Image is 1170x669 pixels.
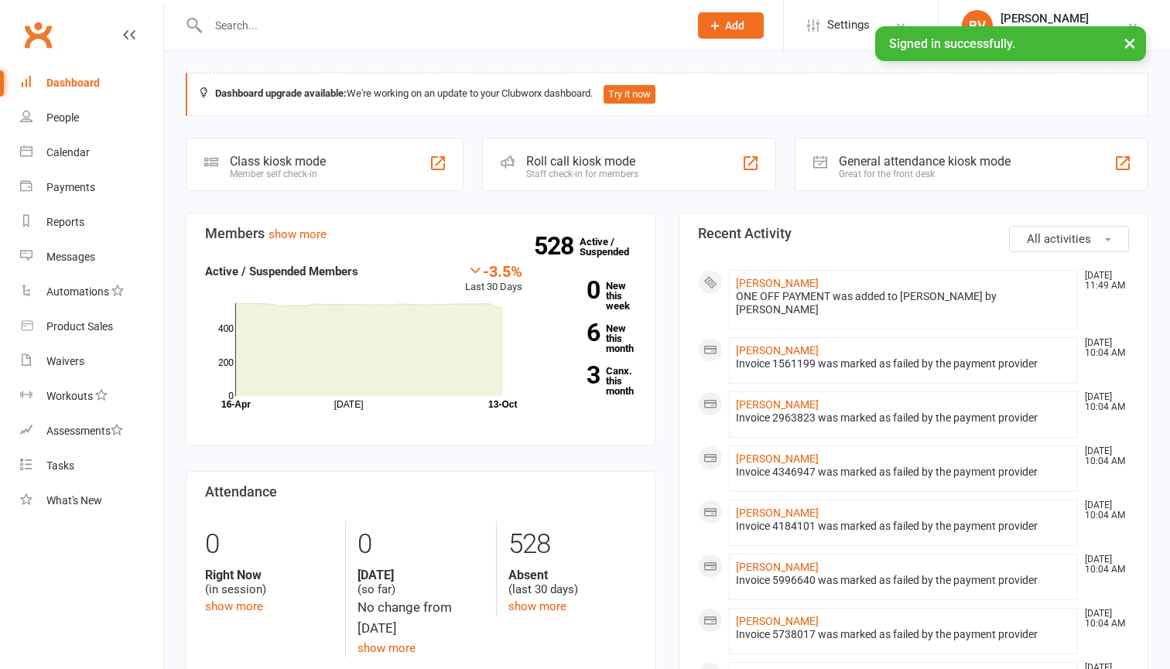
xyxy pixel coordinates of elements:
[546,281,636,311] a: 0New this week
[46,285,109,298] div: Automations
[1077,555,1128,575] time: [DATE] 10:04 AM
[546,366,636,396] a: 3Canx. this month
[725,19,744,32] span: Add
[698,226,1129,241] h3: Recent Activity
[357,597,485,639] div: No change from [DATE]
[1077,609,1128,629] time: [DATE] 10:04 AM
[1077,271,1128,291] time: [DATE] 11:49 AM
[1077,446,1128,466] time: [DATE] 10:04 AM
[20,66,163,101] a: Dashboard
[46,425,123,437] div: Assessments
[508,521,636,568] div: 528
[736,290,1071,316] div: ONE OFF PAYMENT was added to [PERSON_NAME] by [PERSON_NAME]
[1001,26,1089,39] div: PUMPT 24/7
[698,12,764,39] button: Add
[357,568,485,597] div: (so far)
[546,278,600,302] strong: 0
[46,251,95,263] div: Messages
[736,561,819,573] a: [PERSON_NAME]
[465,262,522,295] div: Last 30 Days
[46,111,79,124] div: People
[20,483,163,518] a: What's New
[20,344,163,379] a: Waivers
[1116,26,1144,60] button: ×
[736,466,1071,479] div: Invoice 4346947 was marked as failed by the payment provider
[736,507,819,519] a: [PERSON_NAME]
[20,309,163,344] a: Product Sales
[889,36,1015,51] span: Signed in successfully.
[20,275,163,309] a: Automations
[526,169,638,179] div: Staff check-in for members
[204,15,678,36] input: Search...
[230,154,326,169] div: Class kiosk mode
[205,226,636,241] h3: Members
[546,364,600,387] strong: 3
[46,216,84,228] div: Reports
[827,8,870,43] span: Settings
[736,520,1071,533] div: Invoice 4184101 was marked as failed by the payment provider
[205,568,334,582] strong: Right Now
[1009,226,1129,252] button: All activities
[736,344,819,357] a: [PERSON_NAME]
[186,73,1148,116] div: We're working on an update to your Clubworx dashboard.
[357,521,485,568] div: 0
[580,225,648,268] a: 528Active / Suspended
[205,568,334,597] div: (in session)
[46,494,102,507] div: What's New
[736,411,1071,425] div: Invoice 2963823 was marked as failed by the payment provider
[46,459,74,472] div: Tasks
[604,85,655,104] button: Try it now
[839,169,1011,179] div: Great for the front desk
[205,484,636,500] h3: Attendance
[20,379,163,414] a: Workouts
[205,521,334,568] div: 0
[508,599,566,613] a: show more
[230,169,326,179] div: Member self check-in
[357,568,485,582] strong: [DATE]
[357,641,416,655] a: show more
[962,10,993,41] div: BV
[46,181,95,193] div: Payments
[1077,338,1128,358] time: [DATE] 10:04 AM
[46,390,93,402] div: Workouts
[20,205,163,240] a: Reports
[205,265,358,278] strong: Active / Suspended Members
[46,146,90,159] div: Calendar
[736,628,1071,641] div: Invoice 5738017 was marked as failed by the payment provider
[736,452,819,465] a: [PERSON_NAME]
[20,170,163,205] a: Payments
[736,398,819,411] a: [PERSON_NAME]
[1077,500,1128,521] time: [DATE] 10:04 AM
[508,568,636,597] div: (last 30 days)
[269,227,327,241] a: show more
[465,262,522,279] div: -3.5%
[205,599,263,613] a: show more
[46,320,113,333] div: Product Sales
[20,240,163,275] a: Messages
[736,357,1071,370] div: Invoice 1561199 was marked as failed by the payment provider
[19,15,57,54] a: Clubworx
[736,615,819,627] a: [PERSON_NAME]
[736,574,1071,587] div: Invoice 5996640 was marked as failed by the payment provider
[46,355,84,367] div: Waivers
[1001,12,1089,26] div: [PERSON_NAME]
[508,568,636,582] strong: Absent
[215,87,347,99] strong: Dashboard upgrade available:
[546,323,636,353] a: 6New this month
[20,414,163,449] a: Assessments
[534,234,580,258] strong: 528
[46,77,100,89] div: Dashboard
[1077,392,1128,412] time: [DATE] 10:04 AM
[1027,232,1091,246] span: All activities
[20,449,163,483] a: Tasks
[736,277,819,289] a: [PERSON_NAME]
[526,154,638,169] div: Roll call kiosk mode
[839,154,1011,169] div: General attendance kiosk mode
[546,321,600,344] strong: 6
[20,101,163,135] a: People
[20,135,163,170] a: Calendar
